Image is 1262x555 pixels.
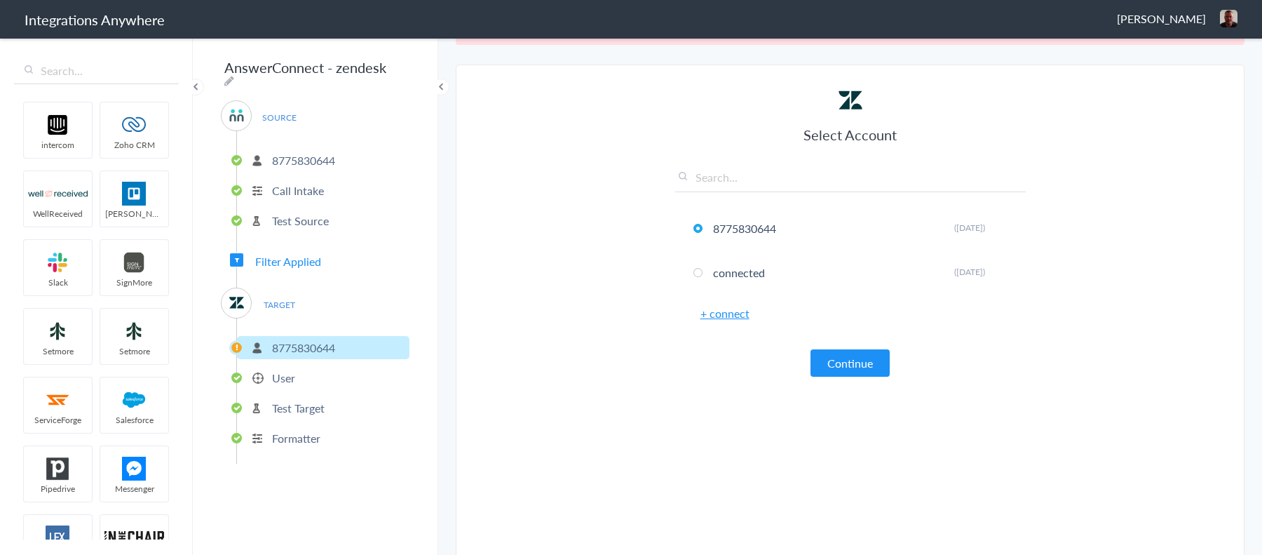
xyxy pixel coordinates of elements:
[24,276,92,288] span: Slack
[1220,10,1237,27] img: 3f0b932c-96d9-4d28-a08b-7ffbe1b8673f.png
[675,125,1026,145] h3: Select Account
[24,208,92,220] span: WellReceived
[1117,11,1206,27] span: [PERSON_NAME]
[28,250,88,274] img: slack-logo.svg
[100,139,168,151] span: Zoho CRM
[104,526,164,549] img: inch-logo.svg
[255,253,321,269] span: Filter Applied
[104,182,164,206] img: trello.png
[252,295,306,314] span: TARGET
[228,294,245,312] img: zendesk-logo.svg
[700,305,749,321] a: + connect
[810,349,890,377] button: Continue
[100,345,168,357] span: Setmore
[104,388,164,412] img: salesforce-logo.svg
[28,182,88,206] img: wr-logo.svg
[954,222,985,234] span: ([DATE])
[272,340,335,356] p: 8775830644
[272,430,320,446] p: Formatter
[28,457,88,481] img: pipedrive.png
[24,345,92,357] span: Setmore
[836,86,864,114] img: zendesk-logo.svg
[25,10,165,29] h1: Integrations Anywhere
[954,266,985,278] span: ([DATE])
[104,113,164,137] img: zoho-logo.svg
[24,483,92,495] span: Pipedrive
[272,400,325,416] p: Test Target
[28,113,88,137] img: intercom-logo.svg
[24,414,92,426] span: ServiceForge
[252,108,306,127] span: SOURCE
[272,152,335,168] p: 8775830644
[100,414,168,426] span: Salesforce
[100,483,168,495] span: Messenger
[272,213,329,229] p: Test Source
[675,169,1026,192] input: Search...
[228,107,245,124] img: answerconnect-logo.svg
[104,319,164,343] img: setmoreNew.jpg
[272,370,295,386] p: User
[24,139,92,151] span: intercom
[100,208,168,220] span: [PERSON_NAME]
[100,276,168,288] span: SignMore
[104,457,164,481] img: FBM.png
[104,250,164,274] img: signmore-logo.png
[28,526,88,549] img: lex-app-logo.svg
[28,388,88,412] img: serviceforge-icon.png
[272,182,324,199] p: Call Intake
[14,58,179,84] input: Search...
[28,319,88,343] img: setmoreNew.jpg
